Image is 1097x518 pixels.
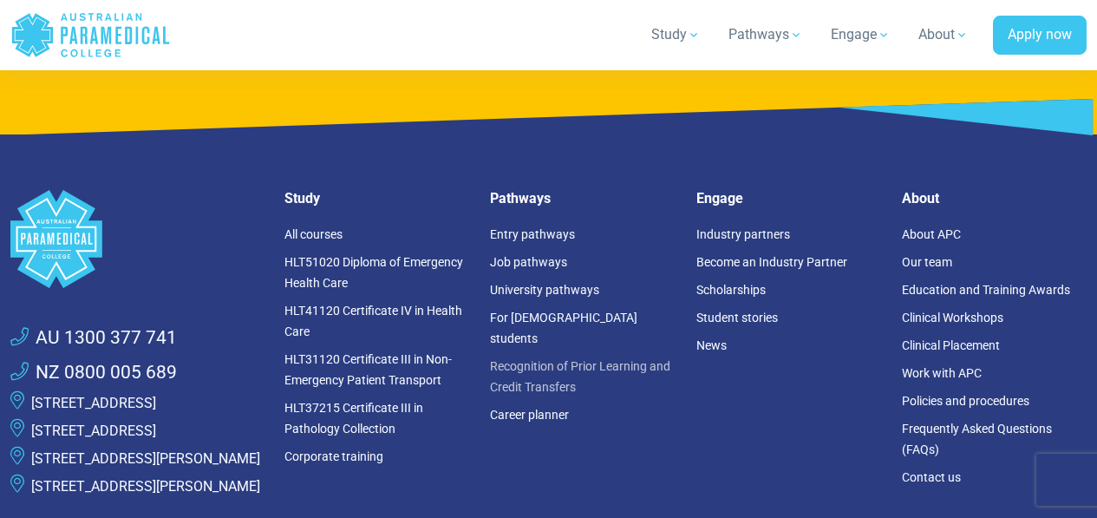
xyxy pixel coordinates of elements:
a: Job pathways [490,255,567,269]
a: Apply now [993,16,1087,56]
h5: Study [284,190,469,207]
a: Student stories [696,311,778,325]
a: Corporate training [284,449,383,463]
a: HLT41120 Certificate IV in Health Care [284,304,462,338]
a: HLT31120 Certificate III in Non-Emergency Patient Transport [284,352,452,387]
a: Frequently Asked Questions (FAQs) [902,422,1052,456]
a: Pathways [718,10,813,59]
h5: Pathways [490,190,675,207]
a: Recognition of Prior Learning and Credit Transfers [490,359,670,394]
a: Policies and procedures [902,394,1029,408]
a: About [908,10,979,59]
a: Education and Training Awards [902,283,1070,297]
a: Space [10,190,264,288]
a: HLT51020 Diploma of Emergency Health Care [284,255,463,290]
a: News [696,338,727,352]
a: NZ 0800 005 689 [10,359,177,387]
a: Contact us [902,470,961,484]
a: Career planner [490,408,569,422]
a: All courses [284,227,343,241]
a: Australian Paramedical College [10,7,171,63]
a: Work with APC [902,366,982,380]
a: Clinical Placement [902,338,1000,352]
a: University pathways [490,283,599,297]
h5: About [902,190,1087,207]
a: Engage [820,10,901,59]
a: [STREET_ADDRESS] [31,395,156,411]
a: Clinical Workshops [902,311,1003,325]
a: Entry pathways [490,227,575,241]
a: Scholarships [696,283,766,297]
h5: Engage [696,190,881,207]
a: [STREET_ADDRESS] [31,423,156,439]
a: HLT37215 Certificate III in Pathology Collection [284,401,423,436]
a: Become an Industry Partner [696,255,847,269]
a: Study [641,10,711,59]
a: [STREET_ADDRESS][PERSON_NAME] [31,450,260,467]
a: [STREET_ADDRESS][PERSON_NAME] [31,478,260,495]
a: About APC [902,227,961,241]
a: Our team [902,255,952,269]
a: Industry partners [696,227,790,241]
a: For [DEMOGRAPHIC_DATA] students [490,311,637,345]
a: AU 1300 377 741 [10,325,177,352]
